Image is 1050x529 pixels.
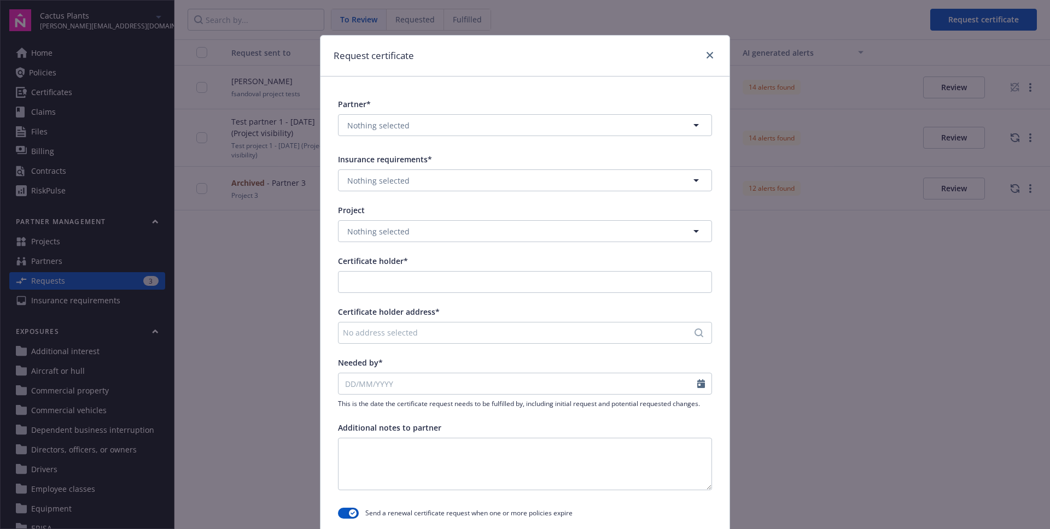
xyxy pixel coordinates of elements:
span: Nothing selected [347,175,410,186]
span: Insurance requirements* [338,154,432,164]
div: No address selected [343,327,696,338]
button: Nothing selected [338,169,712,191]
span: Nothing selected [347,120,410,131]
svg: Calendar [697,379,705,388]
button: No address selected [338,322,712,344]
input: DD/MM/YYYY [339,373,697,394]
span: Send a renewal certificate request when one or more policies expire [365,508,573,518]
span: Partner* [338,99,371,109]
span: Project [338,205,365,215]
button: Nothing selected [338,220,712,242]
span: Needed by* [338,357,383,368]
h1: Request certificate [334,49,414,63]
button: Nothing selected [338,114,712,136]
span: Certificate holder* [338,256,408,266]
span: Certificate holder address* [338,307,440,317]
svg: Search [695,328,703,337]
span: This is the date the certificate request needs to be fulfilled by, including initial request and ... [338,399,712,408]
span: Nothing selected [347,226,410,237]
a: close [703,49,716,62]
span: Additional notes to partner [338,422,441,433]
